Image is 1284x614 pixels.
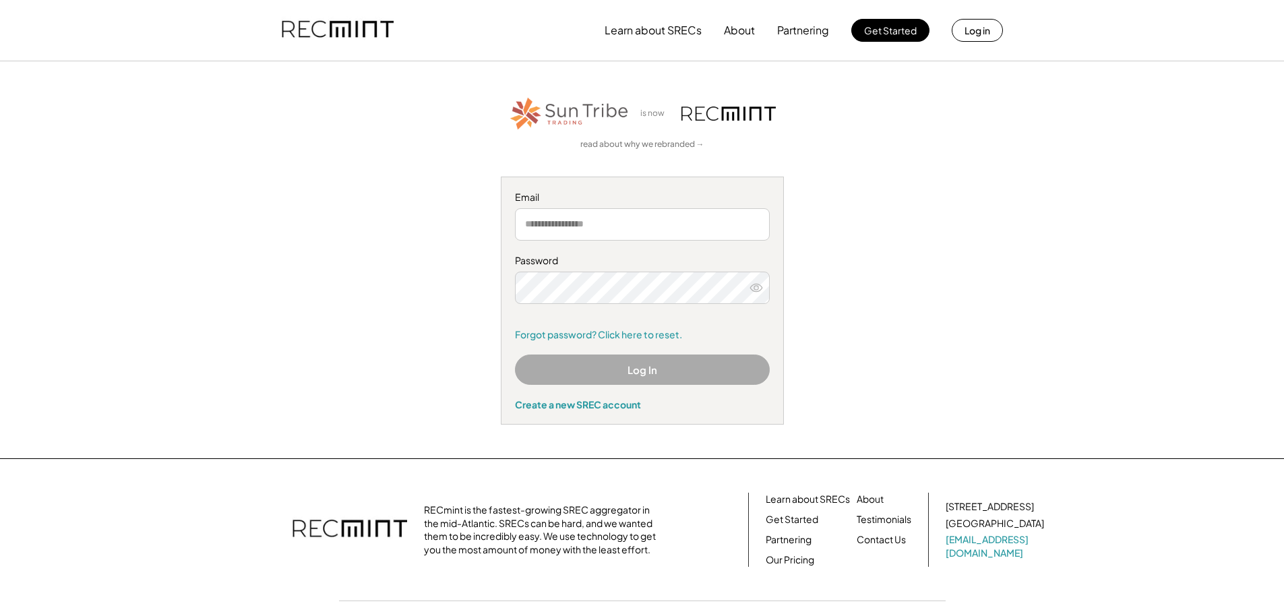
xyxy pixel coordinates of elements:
button: Learn about SRECs [605,17,702,44]
a: Our Pricing [766,553,814,567]
div: [GEOGRAPHIC_DATA] [946,517,1044,530]
img: STT_Horizontal_Logo%2B-%2BColor.png [509,95,630,132]
a: Partnering [766,533,812,547]
div: is now [637,108,675,119]
a: Contact Us [857,533,906,547]
img: recmint-logotype%403x.png [681,106,776,121]
img: recmint-logotype%403x.png [282,7,394,53]
a: read about why we rebranded → [580,139,704,150]
button: Get Started [851,19,929,42]
button: Log In [515,355,770,385]
button: Log in [952,19,1003,42]
a: Forgot password? Click here to reset. [515,328,770,342]
button: About [724,17,755,44]
div: [STREET_ADDRESS] [946,500,1034,514]
div: RECmint is the fastest-growing SREC aggregator in the mid-Atlantic. SRECs can be hard, and we wan... [424,503,663,556]
div: Email [515,191,770,204]
a: Learn about SRECs [766,493,850,506]
a: [EMAIL_ADDRESS][DOMAIN_NAME] [946,533,1047,559]
div: Password [515,254,770,268]
div: Create a new SREC account [515,398,770,410]
a: Get Started [766,513,818,526]
a: Testimonials [857,513,911,526]
a: About [857,493,884,506]
button: Partnering [777,17,829,44]
img: recmint-logotype%403x.png [293,506,407,553]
